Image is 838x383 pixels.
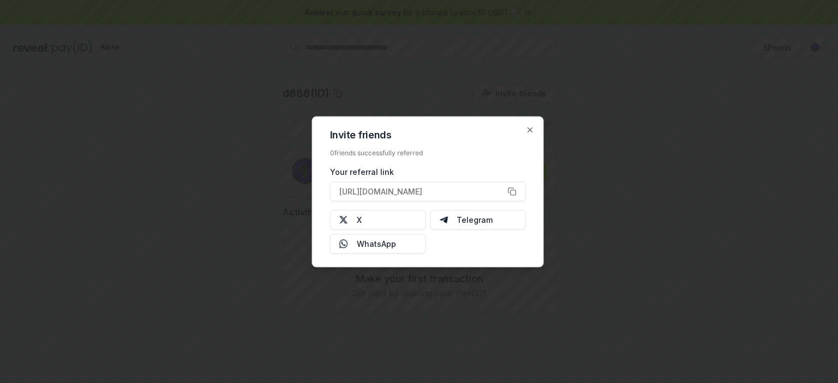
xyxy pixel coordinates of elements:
button: X [330,210,426,229]
img: Whatsapp [339,239,348,248]
span: [URL][DOMAIN_NAME] [339,186,422,197]
div: Your referral link [330,166,526,177]
div: 0 friends successfully referred [330,148,526,157]
button: Telegram [430,210,526,229]
button: [URL][DOMAIN_NAME] [330,181,526,201]
h2: Invite friends [330,130,526,139]
button: WhatsApp [330,234,426,253]
img: Telegram [439,215,448,224]
img: X [339,215,348,224]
